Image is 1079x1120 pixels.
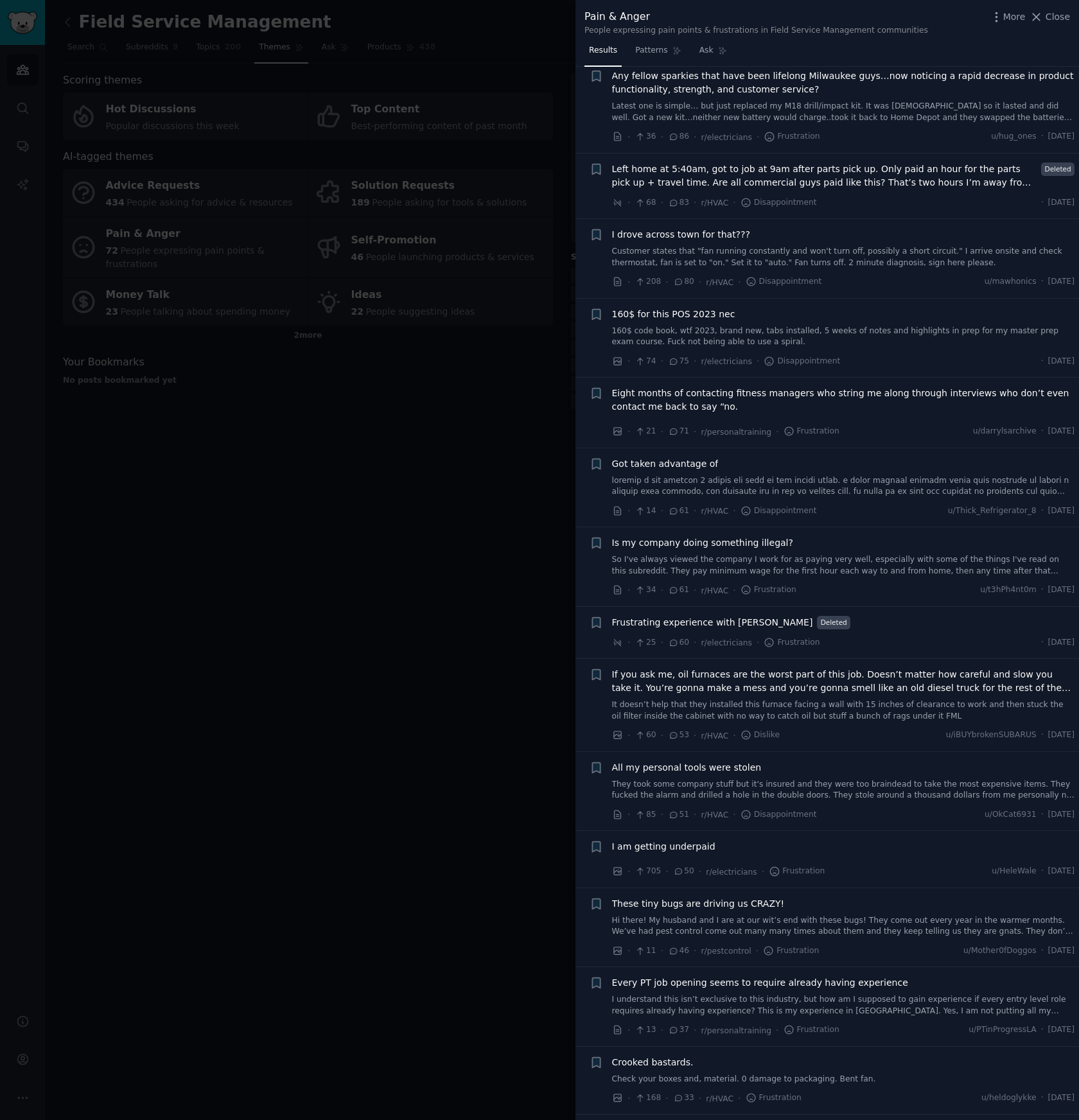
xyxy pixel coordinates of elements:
[635,356,656,367] span: 74
[627,276,630,289] span: ·
[612,246,1075,268] a: Customer states that "fan running constantly and won't turn off, possibly a short circuit." I arr...
[1030,10,1070,24] button: Close
[627,729,630,742] span: ·
[612,779,1075,801] a: They took some company stuff but it's insured and they were too braindead to take the most expens...
[706,278,733,287] span: r/HVAC
[1041,730,1044,741] span: ·
[756,944,759,958] span: ·
[1041,1092,1044,1104] span: ·
[741,730,780,741] span: Dislike
[701,586,729,595] span: r/HVAC
[627,425,630,439] span: ·
[1048,426,1075,437] span: [DATE]
[694,425,696,439] span: ·
[635,276,661,288] span: 208
[1041,162,1075,176] span: Deleted
[668,131,689,143] span: 86
[1041,1024,1044,1036] span: ·
[612,69,1075,96] a: Any fellow sparkies that have been lifelong Milwaukee guys…now noticing a rapid decrease in produ...
[1048,356,1075,367] span: [DATE]
[699,45,714,57] span: Ask
[673,276,694,288] span: 80
[699,865,701,879] span: ·
[612,616,813,629] span: Frustrating experience with [PERSON_NAME]
[695,40,732,67] a: Ask
[627,808,630,821] span: ·
[769,866,825,877] span: Frustration
[612,308,735,321] a: 160$ for this POS 2023 nec
[668,426,689,437] span: 71
[635,809,656,821] span: 85
[746,276,822,288] span: Disappointment
[627,584,630,597] span: ·
[948,505,1037,517] span: u/Thick_Refrigerator_8
[584,9,928,25] div: Pain & Anger
[981,1092,1037,1104] span: u/heldoglykke
[627,354,630,368] span: ·
[1041,426,1044,437] span: ·
[694,584,696,597] span: ·
[668,637,689,649] span: 60
[635,505,656,517] span: 14
[1041,584,1044,596] span: ·
[661,729,663,742] span: ·
[694,944,696,958] span: ·
[668,730,689,741] span: 53
[1041,276,1044,288] span: ·
[701,810,729,819] span: r/HVAC
[1048,637,1075,649] span: [DATE]
[1041,197,1044,209] span: ·
[694,808,696,821] span: ·
[661,1024,663,1037] span: ·
[733,584,735,597] span: ·
[635,426,656,437] span: 21
[612,326,1075,348] a: 160$ code book, wtf 2023, brand new, tabs installed, 5 weeks of notes and highlights in prep for ...
[584,25,928,37] div: People expressing pain points & frustrations in Field Service Management communities
[612,897,785,911] a: These tiny bugs are driving us CRAZY!
[627,504,630,518] span: ·
[665,1092,668,1105] span: ·
[1048,866,1075,877] span: [DATE]
[741,584,796,596] span: Frustration
[733,196,735,209] span: ·
[612,915,1075,938] a: Hi there! My husband and I are at our wit’s end with these bugs! They come out every year in the ...
[612,475,1075,498] a: loremip d sit ametcon 2 adipis eli sedd ei tem incidi utlab. e dolor magnaal enimadm venia quis n...
[635,45,667,57] span: Patterns
[635,1092,661,1104] span: 168
[733,729,735,742] span: ·
[627,1024,630,1037] span: ·
[668,945,689,957] span: 46
[1041,809,1044,821] span: ·
[612,761,762,774] a: All my personal tools were stolen
[612,387,1075,414] span: Eight months of contacting fitness managers who string me along through interviews who don’t even...
[635,866,661,877] span: 705
[701,1026,772,1035] span: r/personaltraining
[635,730,656,741] span: 60
[776,1024,778,1037] span: ·
[776,425,778,439] span: ·
[701,133,752,142] span: r/electricians
[612,668,1075,695] a: If you ask me, oil furnaces are the worst part of this job. Doesn’t matter how careful and slow y...
[584,40,622,67] a: Results
[627,636,630,649] span: ·
[661,354,663,368] span: ·
[612,840,715,853] a: I am getting underpaid
[706,868,757,877] span: r/electricians
[1041,866,1044,877] span: ·
[661,425,663,439] span: ·
[627,865,630,879] span: ·
[764,637,820,649] span: Frustration
[990,10,1026,24] button: More
[612,162,1037,189] a: Left home at 5:40am, got to job at 9am after parts pick up. Only paid an hour for the parts pick ...
[741,197,817,209] span: Disappointment
[764,131,820,143] span: Frustration
[661,584,663,597] span: ·
[612,976,908,990] a: Every PT job opening seems to require already having experience
[1041,637,1044,649] span: ·
[1048,809,1075,821] span: [DATE]
[738,276,741,289] span: ·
